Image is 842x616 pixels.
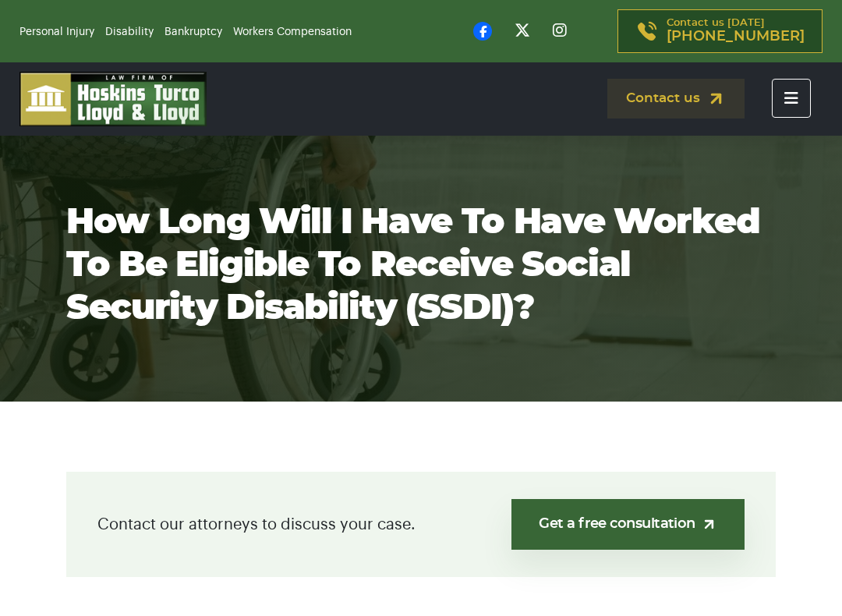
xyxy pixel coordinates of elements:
[66,201,776,330] h1: How Long Will I Have to Have Worked to Be Eligible to Receive Social Security Disability (SSDI)?
[701,516,717,533] img: arrow-up-right-light.svg
[105,27,154,37] a: Disability
[233,27,352,37] a: Workers Compensation
[607,79,745,119] a: Contact us
[165,27,222,37] a: Bankruptcy
[19,72,207,126] img: logo
[667,29,805,44] span: [PHONE_NUMBER]
[66,472,776,577] div: Contact our attorneys to discuss your case.
[19,27,94,37] a: Personal Injury
[617,9,823,53] a: Contact us [DATE][PHONE_NUMBER]
[772,79,811,118] button: Toggle navigation
[511,499,745,550] a: Get a free consultation
[667,18,805,44] p: Contact us [DATE]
